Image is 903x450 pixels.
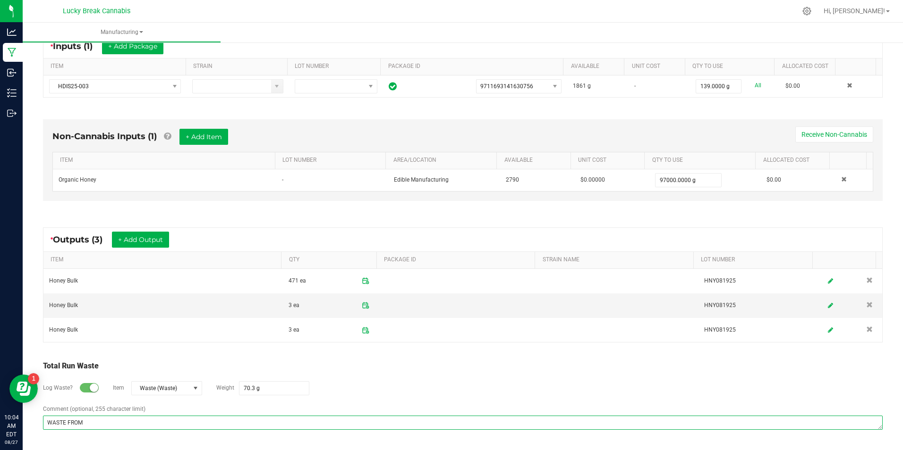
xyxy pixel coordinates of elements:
span: 1861 [573,83,586,89]
a: AVAILABLESortable [504,157,567,164]
button: + Add Output [112,232,169,248]
a: Allocated CostSortable [782,63,832,70]
a: LOT NUMBERSortable [701,256,809,264]
span: - [282,176,283,183]
p: 10:04 AM EDT [4,413,18,439]
span: 3 ea [289,298,299,313]
a: Add Non-Cannabis items that were also consumed in the run (e.g. gloves and packaging); Also add N... [164,131,171,142]
td: Honey Bulk [43,293,283,318]
a: PACKAGE IDSortable [384,256,531,264]
inline-svg: Manufacturing [7,48,17,57]
iframe: Resource center [9,375,38,403]
span: Organic Honey [59,176,96,183]
a: ITEMSortable [51,256,278,264]
inline-svg: Outbound [7,108,17,118]
label: Weight [216,383,234,392]
a: Sortable [837,157,863,164]
span: Hi, [PERSON_NAME]! [824,7,885,15]
label: Item [113,383,124,392]
a: Allocated CostSortable [763,157,826,164]
button: + Add Item [179,129,228,145]
label: Comment (optional, 255 character limit) [43,405,145,413]
td: Honey Bulk [43,318,283,342]
p: 08/27 [4,439,18,446]
span: Non-Cannabis Inputs (1) [52,131,157,142]
a: Unit CostSortable [632,63,682,70]
div: Manage settings [801,7,813,16]
span: Inputs (1) [53,41,102,51]
span: Waste (Waste) [132,382,190,395]
a: Manufacturing [23,23,221,42]
a: STRAIN NAMESortable [543,256,690,264]
a: Sortable [843,63,872,70]
a: AVAILABLESortable [571,63,621,70]
a: LOT NUMBERSortable [282,157,382,164]
span: Manufacturing [23,28,221,36]
td: HNY081925 [699,318,818,342]
span: $0.00000 [580,176,605,183]
button: Receive Non-Cannabis [795,126,873,142]
a: PACKAGE IDSortable [388,63,560,70]
span: 2790 [506,176,519,183]
td: HNY081925 [699,269,818,293]
div: Total Run Waste [43,360,883,372]
span: Edible Manufacturing [394,176,449,183]
span: g [588,83,591,89]
inline-svg: Inbound [7,68,17,77]
td: HNY081925 [699,293,818,318]
span: HDIS25-003 [50,80,169,93]
inline-svg: Analytics [7,27,17,37]
a: ITEMSortable [60,157,271,164]
label: Log Waste? [43,383,73,392]
a: Unit CostSortable [578,157,641,164]
a: Sortable [820,256,872,264]
button: + Add Package [102,38,163,54]
iframe: Resource center unread badge [28,373,39,384]
a: STRAINSortable [193,63,283,70]
span: 9711693141630756 [480,83,533,90]
a: All [755,79,761,92]
span: NO DATA FOUND [49,79,181,93]
span: Lucky Break Cannabis [63,7,130,15]
inline-svg: Inventory [7,88,17,98]
span: - [634,83,636,89]
span: $0.00 [767,176,781,183]
td: Honey Bulk [43,269,283,293]
span: 471 ea [289,273,306,288]
a: QTYSortable [289,256,373,264]
a: QTY TO USESortable [692,63,770,70]
a: ITEMSortable [51,63,182,70]
span: 3 ea [289,323,299,338]
span: Outputs (3) [53,234,112,245]
span: In Sync [389,81,397,92]
a: QTY TO USESortable [652,157,752,164]
a: AREA/LOCATIONSortable [393,157,493,164]
a: LOT NUMBERSortable [295,63,377,70]
span: $0.00 [785,83,800,89]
